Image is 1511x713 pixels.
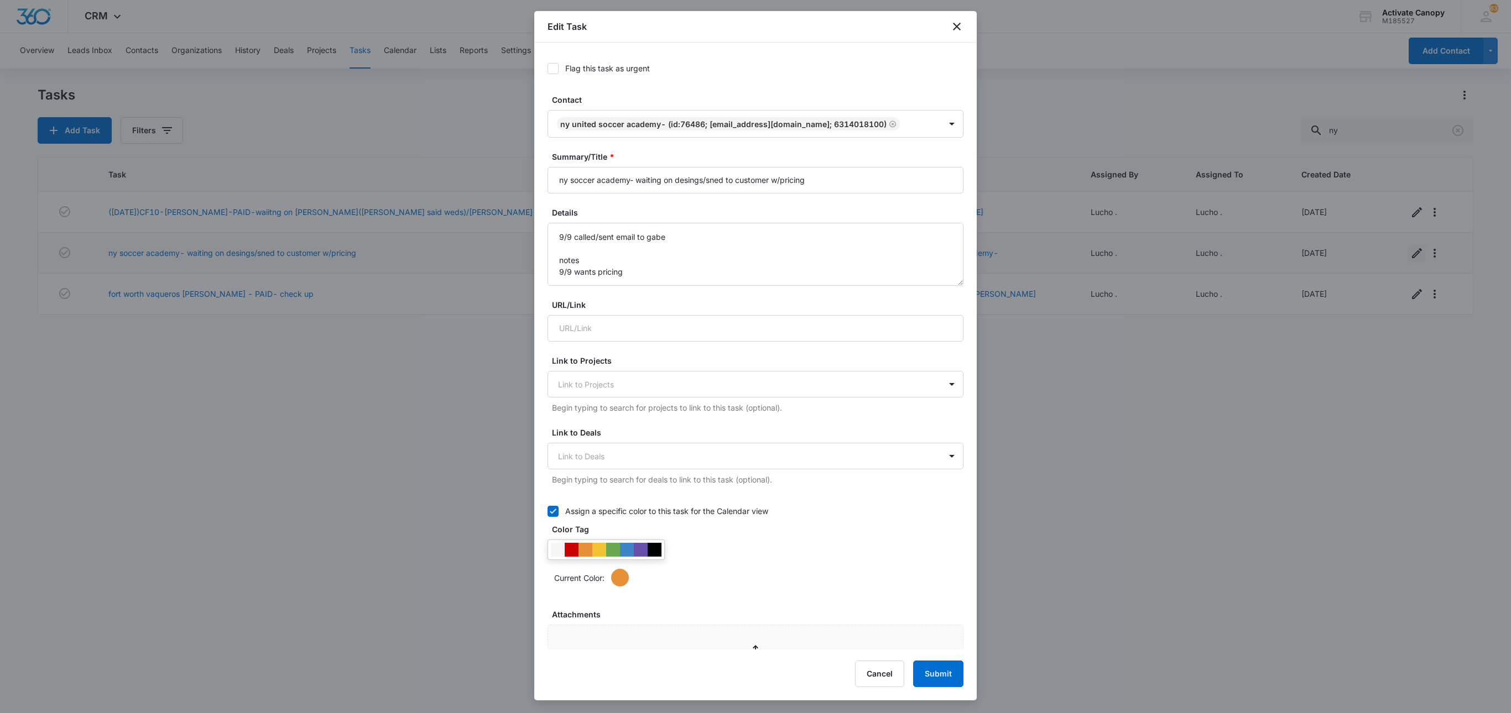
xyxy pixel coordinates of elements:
input: Summary/Title [548,167,963,193]
div: Flag this task as urgent [565,62,650,74]
label: Assign a specific color to this task for the Calendar view [548,505,963,517]
div: #6aa84f [606,543,620,557]
p: Begin typing to search for deals to link to this task (optional). [552,474,963,485]
textarea: 9/9 called/sent email to gabe notes 9/9 wants pricing [548,223,963,286]
label: URL/Link [552,299,968,311]
input: URL/Link [548,315,963,342]
div: #000000 [648,543,661,557]
label: Details [552,207,968,218]
button: Cancel [855,660,904,687]
div: #F6F6F6 [551,543,565,557]
div: #f1c232 [592,543,606,557]
button: close [950,20,963,33]
div: #e69138 [579,543,592,557]
p: Begin typing to search for projects to link to this task (optional). [552,402,963,413]
div: #3d85c6 [620,543,634,557]
label: Attachments [552,609,968,620]
div: Remove Ny United soccer academy- (ID:76486; info@nyunitedsoccer.com; 6314018100) [887,120,897,128]
div: Ny United soccer academy- (ID:76486; [EMAIL_ADDRESS][DOMAIN_NAME]; 6314018100) [560,119,887,129]
button: Submit [913,660,963,687]
div: #674ea7 [634,543,648,557]
h1: Edit Task [548,20,587,33]
label: Contact [552,94,968,106]
label: Link to Deals [552,427,968,438]
p: Current Color: [554,572,605,584]
label: Summary/Title [552,151,968,162]
label: Link to Projects [552,355,968,366]
div: #CC0000 [565,543,579,557]
label: Color Tag [552,523,968,535]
